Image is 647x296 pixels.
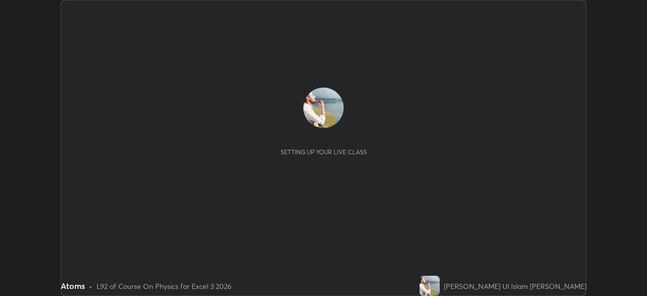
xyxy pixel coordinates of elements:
[444,281,586,291] div: [PERSON_NAME] Ul Islam [PERSON_NAME]
[89,281,93,291] div: •
[420,276,440,296] img: 8542fd9634654b18b5ab1538d47c8f9c.jpg
[97,281,232,291] div: L92 of Course On Physics for Excel 3 2026
[61,280,85,292] div: Atoms
[303,88,344,128] img: 8542fd9634654b18b5ab1538d47c8f9c.jpg
[281,148,367,156] div: Setting up your live class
